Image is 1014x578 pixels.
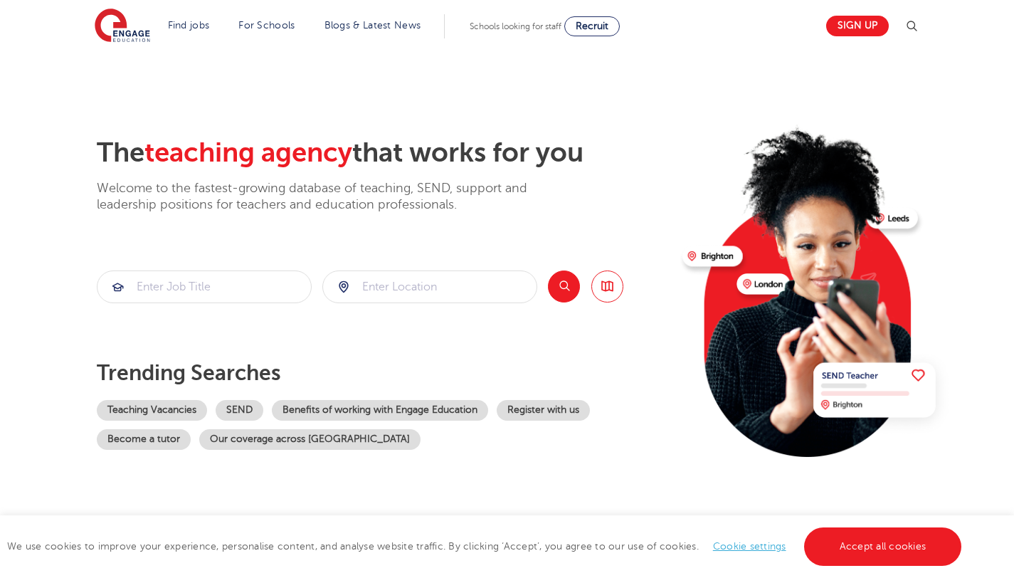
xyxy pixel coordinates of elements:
input: Submit [97,271,311,303]
p: Welcome to the fastest-growing database of teaching, SEND, support and leadership positions for t... [97,180,566,214]
p: Trending searches [97,360,671,386]
a: Become a tutor [97,429,191,450]
a: Register with us [497,400,590,421]
a: Blogs & Latest News [324,20,421,31]
span: Schools looking for staff [470,21,561,31]
span: Recruit [576,21,608,31]
a: Sign up [826,16,889,36]
span: teaching agency [144,137,352,168]
div: Submit [97,270,312,303]
span: We use cookies to improve your experience, personalise content, and analyse website traffic. By c... [7,541,965,552]
img: Engage Education [95,9,150,44]
button: Search [548,270,580,303]
a: Find jobs [168,20,210,31]
input: Submit [323,271,537,303]
a: Accept all cookies [804,527,962,566]
div: Submit [322,270,537,303]
a: SEND [216,400,263,421]
a: Cookie settings [713,541,786,552]
a: For Schools [238,20,295,31]
a: Recruit [564,16,620,36]
h2: The that works for you [97,137,671,169]
a: Teaching Vacancies [97,400,207,421]
a: Benefits of working with Engage Education [272,400,488,421]
a: Our coverage across [GEOGRAPHIC_DATA] [199,429,421,450]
